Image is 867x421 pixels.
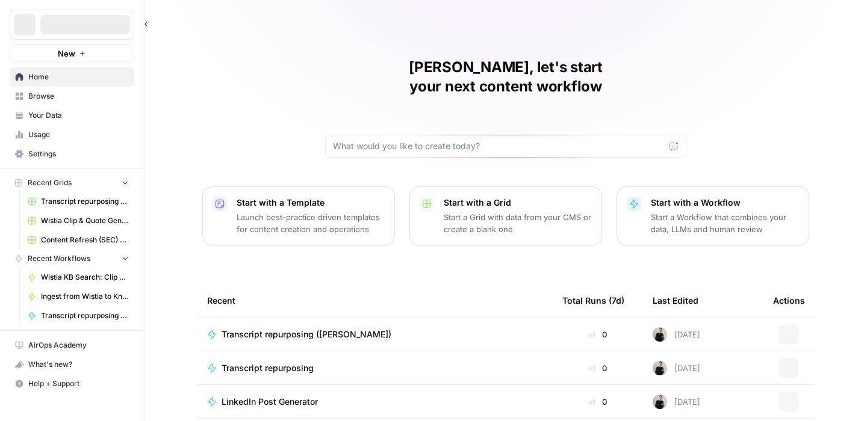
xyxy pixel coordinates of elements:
[10,355,134,373] div: What's new?
[207,396,543,408] a: LinkedIn Post Generator
[562,284,624,317] div: Total Runs (7d)
[222,362,314,374] span: Transcript repurposing
[562,362,633,374] div: 0
[562,328,633,340] div: 0
[207,284,543,317] div: Recent
[10,67,134,87] a: Home
[773,284,805,317] div: Actions
[41,291,129,302] span: Ingest from Wistia to Knowledge Base
[22,230,134,250] a: Content Refresh (SEC) Grid
[28,91,129,102] span: Browse
[28,129,129,140] span: Usage
[237,211,385,235] p: Launch best-practice driven templates for content creation and operations
[10,355,134,374] button: What's new?
[409,186,602,245] button: Start with a GridStart a Grid with data from your CMS or create a blank one
[207,328,543,340] a: Transcript repurposing ([PERSON_NAME])
[58,48,75,60] span: New
[444,197,592,209] p: Start with a Grid
[22,306,134,325] a: Transcript repurposing ([PERSON_NAME])
[41,310,129,321] span: Transcript repurposing ([PERSON_NAME])
[22,192,134,211] a: Transcript repurposing Grid
[28,253,90,264] span: Recent Workflows
[22,211,134,230] a: Wistia Clip & Quote Generator
[22,268,134,287] a: Wistia KB Search: Clip & Takeaway Generator
[10,174,134,192] button: Recent Grids
[28,177,72,188] span: Recent Grids
[653,361,667,375] img: rzyuksnmva7rad5cmpd7k6b2ndco
[202,186,395,245] button: Start with a TemplateLaunch best-practice driven templates for content creation and operations
[41,235,129,245] span: Content Refresh (SEC) Grid
[617,186,809,245] button: Start with a WorkflowStart a Workflow that combines your data, LLMs and human review
[10,250,134,268] button: Recent Workflows
[651,197,799,209] p: Start with a Workflow
[653,395,667,409] img: rzyuksnmva7rad5cmpd7k6b2ndco
[28,378,129,389] span: Help + Support
[562,396,633,408] div: 0
[10,336,134,355] a: AirOps Academy
[28,110,129,121] span: Your Data
[10,87,134,106] a: Browse
[28,149,129,159] span: Settings
[10,45,134,63] button: New
[28,340,129,351] span: AirOps Academy
[41,272,129,283] span: Wistia KB Search: Clip & Takeaway Generator
[333,140,664,152] input: What would you like to create today?
[653,395,700,409] div: [DATE]
[207,362,543,374] a: Transcript repurposing
[653,284,698,317] div: Last Edited
[653,327,700,342] div: [DATE]
[10,106,134,125] a: Your Data
[325,58,686,96] h1: [PERSON_NAME], let's start your next content workflow
[222,396,318,408] span: LinkedIn Post Generator
[22,287,134,306] a: Ingest from Wistia to Knowledge Base
[237,197,385,209] p: Start with a Template
[10,374,134,393] button: Help + Support
[28,72,129,82] span: Home
[41,196,129,207] span: Transcript repurposing Grid
[651,211,799,235] p: Start a Workflow that combines your data, LLMs and human review
[10,125,134,144] a: Usage
[222,328,391,340] span: Transcript repurposing ([PERSON_NAME])
[444,211,592,235] p: Start a Grid with data from your CMS or create a blank one
[653,361,700,375] div: [DATE]
[653,327,667,342] img: rzyuksnmva7rad5cmpd7k6b2ndco
[41,215,129,226] span: Wistia Clip & Quote Generator
[10,144,134,164] a: Settings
